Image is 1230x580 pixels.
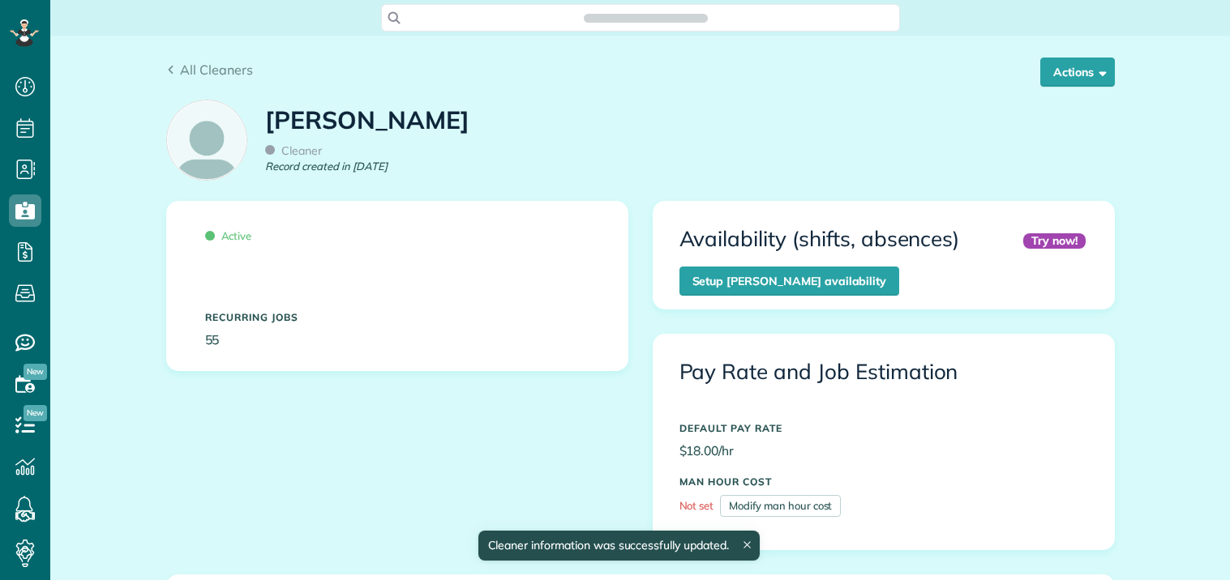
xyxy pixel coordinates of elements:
[166,60,254,79] a: All Cleaners
[720,495,841,517] a: Modify man hour cost
[478,531,759,561] div: Cleaner information was successfully updated.
[24,405,47,421] span: New
[265,107,469,134] h1: [PERSON_NAME]
[600,10,692,26] span: Search ZenMaid…
[265,159,387,174] em: Record created in [DATE]
[265,143,322,158] span: Cleaner
[205,229,252,242] span: Active
[679,423,1088,433] h5: DEFAULT PAY RATE
[679,499,714,512] span: Not set
[167,100,246,180] img: employee_icon-c2f8239691d896a72cdd9dc41cfb7b06f9d69bdd837a2ad469be8ff06ab05b5f.png
[205,331,589,349] p: 55
[1040,58,1115,87] button: Actions
[205,312,589,322] h5: Recurring Jobs
[679,476,1088,487] h5: MAN HOUR COST
[679,228,960,251] h3: Availability (shifts, absences)
[679,441,1088,460] p: $18.00/hr
[24,364,47,380] span: New
[180,62,253,78] span: All Cleaners
[1023,233,1086,249] div: Try now!
[679,267,900,296] a: Setup [PERSON_NAME] availability
[679,360,1088,384] h3: Pay Rate and Job Estimation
